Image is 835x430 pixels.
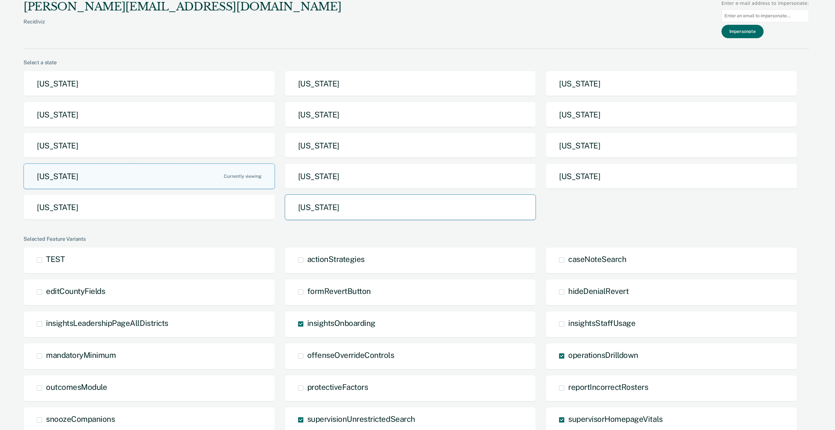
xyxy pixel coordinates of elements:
[285,71,536,97] button: [US_STATE]
[546,102,797,128] button: [US_STATE]
[568,286,629,296] span: hideDenialRevert
[23,59,809,66] div: Select a state
[23,163,275,189] button: [US_STATE]
[285,194,536,220] button: [US_STATE]
[568,254,626,264] span: caseNoteSearch
[307,254,365,264] span: actionStrategies
[46,254,65,264] span: TEST
[546,163,797,189] button: [US_STATE]
[307,382,368,392] span: protectiveFactors
[568,350,638,360] span: operationsDrilldown
[285,133,536,159] button: [US_STATE]
[721,9,809,22] input: Enter an email to impersonate...
[46,318,168,328] span: insightsLeadershipPageAllDistricts
[307,286,371,296] span: formRevertButton
[546,133,797,159] button: [US_STATE]
[721,25,764,38] button: Impersonate
[23,133,275,159] button: [US_STATE]
[307,318,375,328] span: insightsOnboarding
[46,286,105,296] span: editCountyFields
[46,382,107,392] span: outcomesModule
[568,382,648,392] span: reportIncorrectRosters
[46,414,115,423] span: snoozeCompanions
[23,19,341,35] div: Recidiviz
[23,102,275,128] button: [US_STATE]
[307,414,415,423] span: supervisionUnrestrictedSearch
[23,194,275,220] button: [US_STATE]
[307,350,394,360] span: offenseOverrideControls
[46,350,116,360] span: mandatoryMinimum
[285,163,536,189] button: [US_STATE]
[568,414,662,423] span: supervisorHomepageVitals
[285,102,536,128] button: [US_STATE]
[23,71,275,97] button: [US_STATE]
[546,71,797,97] button: [US_STATE]
[23,236,809,242] div: Selected Feature Variants
[568,318,635,328] span: insightsStaffUsage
